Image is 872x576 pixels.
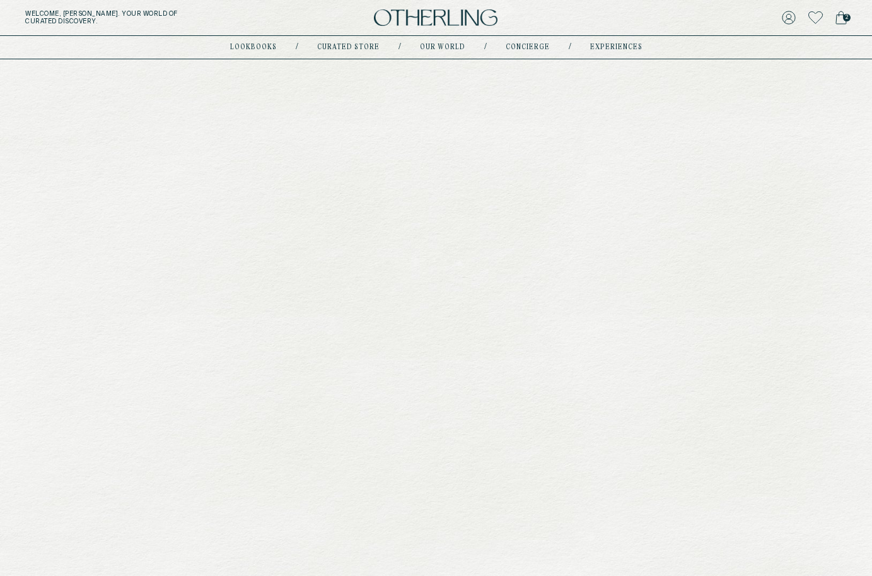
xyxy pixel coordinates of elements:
div: / [484,42,487,52]
a: Curated store [317,44,380,50]
div: / [398,42,401,52]
img: logo [374,9,497,26]
a: lookbooks [230,44,277,50]
div: / [569,42,571,52]
div: / [296,42,298,52]
a: concierge [506,44,550,50]
span: 2 [843,14,851,21]
a: Our world [420,44,465,50]
a: 2 [835,9,847,26]
h5: Welcome, [PERSON_NAME] . Your world of curated discovery. [25,10,272,25]
a: experiences [590,44,642,50]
